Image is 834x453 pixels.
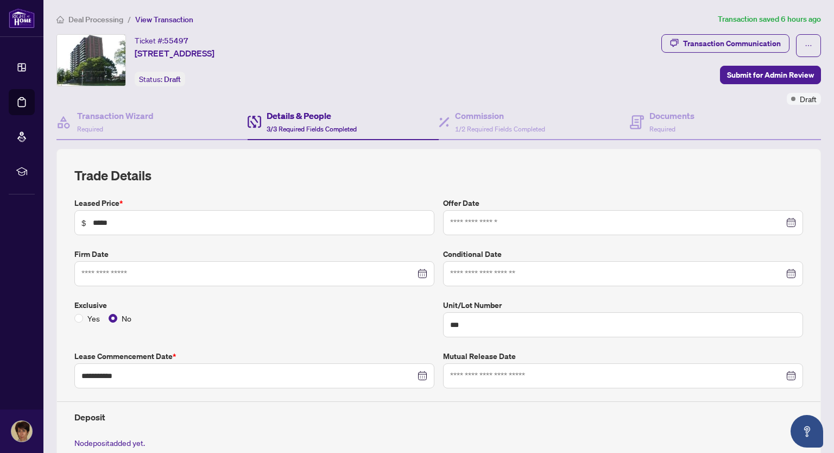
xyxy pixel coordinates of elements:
[683,35,781,52] div: Transaction Communication
[135,72,185,86] div: Status:
[135,47,214,60] span: [STREET_ADDRESS]
[56,16,64,23] span: home
[135,34,188,47] div: Ticket #:
[77,125,103,133] span: Required
[128,13,131,26] li: /
[267,109,357,122] h4: Details & People
[9,8,35,28] img: logo
[74,167,803,184] h2: Trade Details
[791,415,823,448] button: Open asap
[805,42,812,49] span: ellipsis
[164,36,188,46] span: 55497
[649,109,694,122] h4: Documents
[443,350,803,362] label: Mutual Release Date
[718,13,821,26] article: Transaction saved 6 hours ago
[57,35,125,86] img: IMG-W12347988_1.jpg
[74,299,434,311] label: Exclusive
[77,109,154,122] h4: Transaction Wizard
[443,248,803,260] label: Conditional Date
[720,66,821,84] button: Submit for Admin Review
[81,217,86,229] span: $
[455,109,545,122] h4: Commission
[164,74,181,84] span: Draft
[443,197,803,209] label: Offer Date
[74,411,803,424] h4: Deposit
[455,125,545,133] span: 1/2 Required Fields Completed
[74,438,145,448] span: No deposit added yet.
[135,15,193,24] span: View Transaction
[800,93,817,105] span: Draft
[727,66,814,84] span: Submit for Admin Review
[11,421,32,442] img: Profile Icon
[68,15,123,24] span: Deal Processing
[267,125,357,133] span: 3/3 Required Fields Completed
[83,312,104,324] span: Yes
[74,248,434,260] label: Firm Date
[74,197,434,209] label: Leased Price
[117,312,136,324] span: No
[649,125,675,133] span: Required
[443,299,803,311] label: Unit/Lot Number
[661,34,789,53] button: Transaction Communication
[74,350,434,362] label: Lease Commencement Date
